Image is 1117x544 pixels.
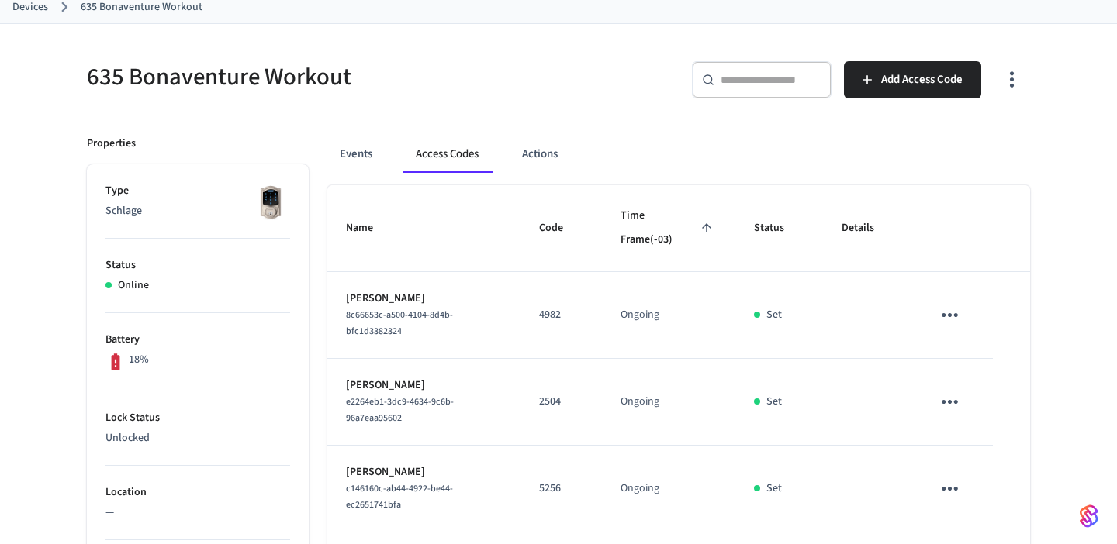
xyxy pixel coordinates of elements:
[766,394,782,410] p: Set
[105,203,290,219] p: Schlage
[842,216,894,240] span: Details
[105,430,290,446] p: Unlocked
[105,504,290,521] p: —
[346,291,502,307] p: [PERSON_NAME]
[105,484,290,501] p: Location
[346,482,453,511] span: c146160c-ab44-4922-be44-ec2651741bfa
[754,216,804,240] span: Status
[510,136,570,173] button: Actions
[105,332,290,348] p: Battery
[87,136,136,152] p: Properties
[346,464,502,480] p: [PERSON_NAME]
[346,308,453,338] span: 8c66653c-a500-4104-8d4b-bfc1d3382324
[327,136,1030,173] div: ant example
[602,446,735,532] td: Ongoing
[602,359,735,446] td: Ongoing
[881,70,963,90] span: Add Access Code
[251,183,290,222] img: Schlage Sense Smart Deadbolt with Camelot Trim, Front
[105,257,290,274] p: Status
[844,61,981,98] button: Add Access Code
[118,277,149,294] p: Online
[403,136,491,173] button: Access Codes
[539,394,583,410] p: 2504
[327,136,385,173] button: Events
[539,480,583,497] p: 5256
[539,216,583,240] span: Code
[621,204,717,253] span: Time Frame(-03)
[539,307,583,323] p: 4982
[346,216,393,240] span: Name
[87,61,549,93] h5: 635 Bonaventure Workout
[346,395,454,425] span: e2264eb1-3dc9-4634-9c6b-96a7eaa95602
[1080,504,1098,529] img: SeamLogoGradient.69752ec5.svg
[129,352,149,368] p: 18%
[766,480,782,497] p: Set
[602,272,735,359] td: Ongoing
[105,410,290,426] p: Lock Status
[766,307,782,323] p: Set
[346,377,502,394] p: [PERSON_NAME]
[105,183,290,199] p: Type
